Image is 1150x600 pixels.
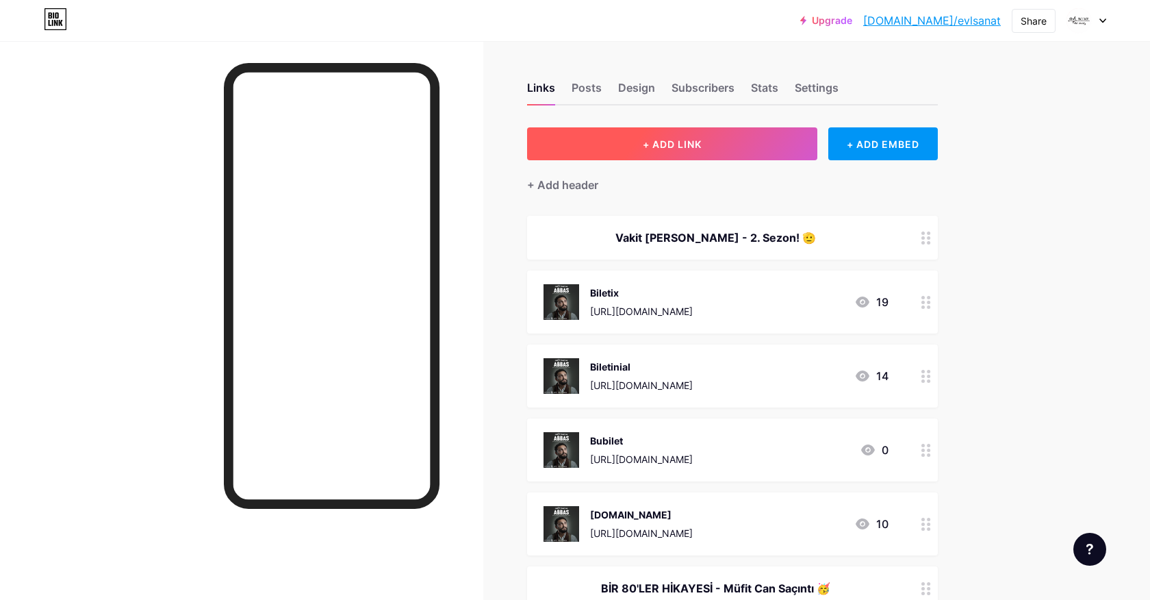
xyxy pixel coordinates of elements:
[590,360,693,374] div: Biletinial
[590,304,693,318] div: [URL][DOMAIN_NAME]
[590,526,693,540] div: [URL][DOMAIN_NAME]
[590,508,693,522] div: [DOMAIN_NAME]
[544,580,889,597] div: BİR 80'LER HİKAYESİ - Müfit Can Saçıntı 🥳
[854,368,889,384] div: 14
[854,294,889,310] div: 19
[544,358,579,394] img: Biletinial
[828,127,937,160] div: + ADD EMBED
[544,284,579,320] img: Biletix
[800,15,852,26] a: Upgrade
[590,286,693,300] div: Biletix
[863,12,1001,29] a: [DOMAIN_NAME]/evlsanat
[527,79,555,104] div: Links
[751,79,778,104] div: Stats
[544,506,579,542] img: Tiyatrolar.com.tr
[590,452,693,466] div: [URL][DOMAIN_NAME]
[527,177,598,193] div: + Add header
[854,516,889,532] div: 10
[618,79,655,104] div: Design
[527,127,818,160] button: + ADD LINK
[544,432,579,468] img: Bubilet
[672,79,734,104] div: Subscribers
[590,378,693,392] div: [URL][DOMAIN_NAME]
[795,79,839,104] div: Settings
[643,138,702,150] span: + ADD LINK
[860,442,889,458] div: 0
[544,229,889,246] div: Vakit [PERSON_NAME] - 2. Sezon! 🫡
[590,434,693,448] div: Bubilet
[1021,14,1047,28] div: Share
[572,79,602,104] div: Posts
[1066,8,1092,34] img: evlsanat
